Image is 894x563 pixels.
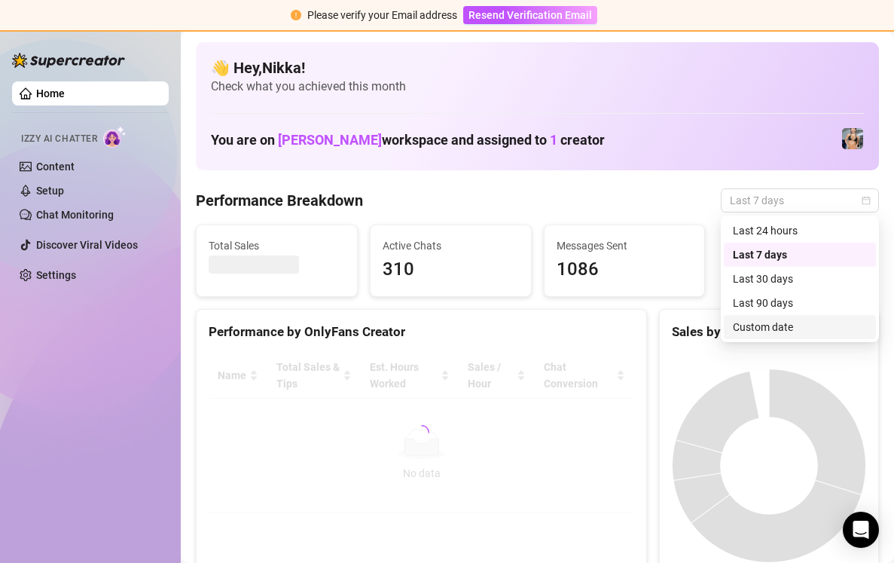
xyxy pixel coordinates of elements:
span: loading [414,425,429,440]
span: 1086 [557,255,693,284]
div: Sales by OnlyFans Creator [672,322,866,342]
div: Custom date [724,315,876,339]
h4: Performance Breakdown [196,190,363,211]
span: Check what you achieved this month [211,78,864,95]
h1: You are on workspace and assigned to creator [211,132,605,148]
span: exclamation-circle [291,10,301,20]
div: Please verify your Email address [307,7,457,23]
img: logo-BBDzfeDw.svg [12,53,125,68]
div: Last 30 days [724,267,876,291]
span: Total Sales [209,237,345,254]
img: AI Chatter [103,126,127,148]
a: Home [36,87,65,99]
span: Last 7 days [730,189,870,212]
span: calendar [862,196,871,205]
span: Izzy AI Chatter [21,132,97,146]
img: Veronica [842,128,863,149]
span: Active Chats [383,237,519,254]
h4: 👋 Hey, Nikka ! [211,57,864,78]
div: Last 7 days [733,246,867,263]
a: Setup [36,185,64,197]
div: Last 90 days [733,295,867,311]
span: Messages Sent [557,237,693,254]
a: Chat Monitoring [36,209,114,221]
a: Settings [36,269,76,281]
div: Open Intercom Messenger [843,512,879,548]
button: Resend Verification Email [463,6,597,24]
div: Last 30 days [733,271,867,287]
div: Last 24 hours [724,219,876,243]
div: Last 7 days [724,243,876,267]
a: Discover Viral Videos [36,239,138,251]
span: 310 [383,255,519,284]
div: Custom date [733,319,867,335]
span: Resend Verification Email [468,9,592,21]
div: Last 24 hours [733,222,867,239]
a: Content [36,161,75,173]
span: 1 [550,132,557,148]
div: Performance by OnlyFans Creator [209,322,634,342]
span: [PERSON_NAME] [278,132,382,148]
div: Last 90 days [724,291,876,315]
